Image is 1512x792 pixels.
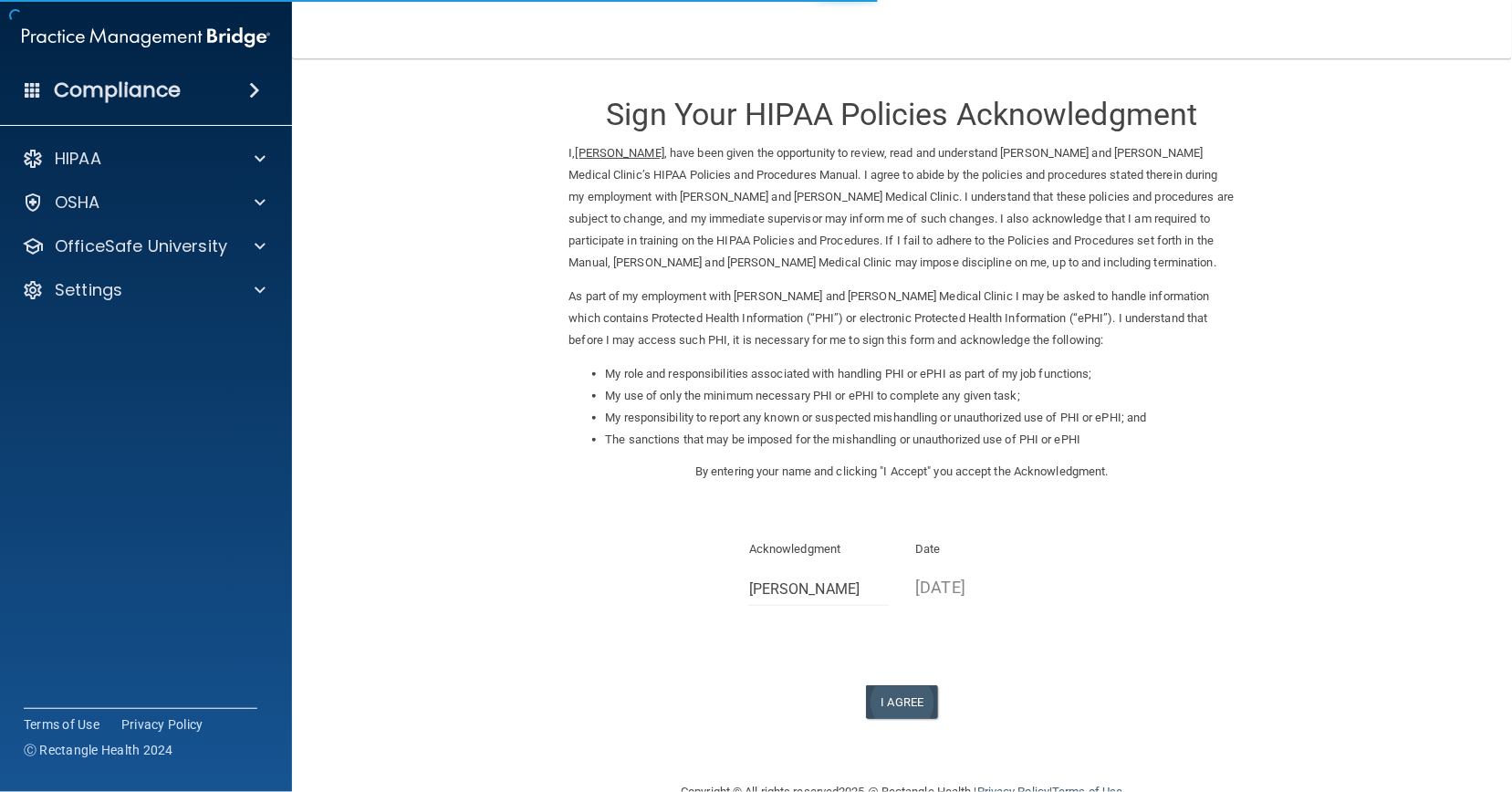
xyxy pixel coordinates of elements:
p: [DATE] [916,572,1056,602]
span: Ⓒ Rectangle Health 2024 [24,741,173,759]
h4: Compliance [54,78,181,103]
li: The sanctions that may be imposed for the mishandling or unauthorized use of PHI or ePHI [606,429,1236,451]
p: I, , have been given the opportunity to review, read and understand [PERSON_NAME] and [PERSON_NAM... [569,142,1236,274]
p: OfficeSafe University [55,235,227,257]
a: Terms of Use [24,715,99,734]
p: Acknowledgment [749,538,889,560]
ins: [PERSON_NAME] [576,146,664,160]
p: As part of my employment with [PERSON_NAME] and [PERSON_NAME] Medical Clinic I may be asked to ha... [569,286,1236,351]
button: I Agree [866,685,939,719]
li: My use of only the minimum necessary PHI or ePHI to complete any given task; [606,385,1236,407]
p: Date [916,538,1056,560]
a: HIPAA [22,148,266,170]
a: OSHA [22,192,266,214]
p: Settings [55,279,122,301]
li: My role and responsibilities associated with handling PHI or ePHI as part of my job functions; [606,363,1236,385]
img: PMB logo [22,19,270,56]
input: Full Name [749,572,889,606]
p: HIPAA [55,148,101,170]
a: Privacy Policy [121,715,203,734]
p: By entering your name and clicking "I Accept" you accept the Acknowledgment. [569,461,1236,483]
a: Settings [22,279,266,301]
a: OfficeSafe University [22,235,266,257]
li: My responsibility to report any known or suspected mishandling or unauthorized use of PHI or ePHI... [606,407,1236,429]
h3: Sign Your HIPAA Policies Acknowledgment [569,98,1236,131]
p: OSHA [55,192,100,214]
